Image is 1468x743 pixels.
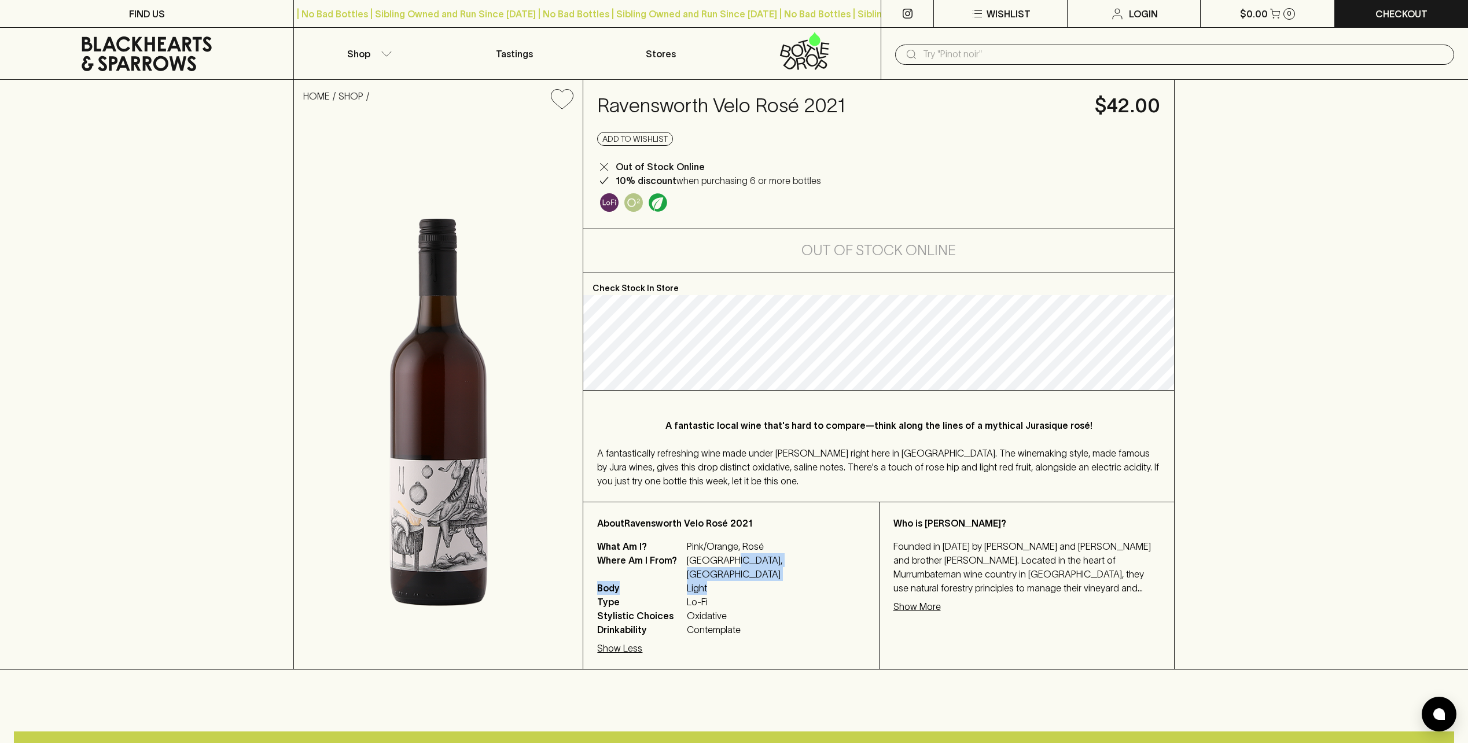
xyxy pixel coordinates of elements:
[687,553,864,581] p: [GEOGRAPHIC_DATA], [GEOGRAPHIC_DATA]
[546,84,578,114] button: Add to wishlist
[597,190,621,215] a: Some may call it natural, others minimum intervention, either way, it’s hands off & maybe even a ...
[801,241,956,260] h5: Out of Stock Online
[649,193,667,212] img: Organic
[597,448,1159,486] span: A fantastically refreshing wine made under [PERSON_NAME] right here in [GEOGRAPHIC_DATA]. The win...
[600,193,619,212] img: Lo-Fi
[583,273,1173,295] p: Check Stock In Store
[294,119,583,669] img: 26905.png
[616,174,821,187] p: when purchasing 6 or more bottles
[616,160,705,174] p: Out of Stock Online
[597,553,684,581] p: Where Am I From?
[1240,7,1268,21] p: $0.00
[587,28,734,79] a: Stores
[1095,94,1160,118] h4: $42.00
[597,641,642,655] p: Show Less
[646,190,670,215] a: Organic
[1287,10,1292,17] p: 0
[616,175,676,186] b: 10% discount
[339,91,363,101] a: SHOP
[893,518,1006,528] b: Who is [PERSON_NAME]?
[621,190,646,215] a: Controlled exposure to oxygen, adding complexity and sometimes developed characteristics.
[1375,7,1427,21] p: Checkout
[597,609,684,623] span: Stylistic Choices
[687,595,864,609] span: Lo-Fi
[347,47,370,61] p: Shop
[687,581,864,595] span: Light
[620,418,1136,432] p: A fantastic local wine that's hard to compare—think along the lines of a mythical Jurasique rosé!
[687,623,864,637] span: Contemplate
[597,94,1080,118] h4: Ravensworth Velo Rosé 2021
[597,595,684,609] span: Type
[687,609,864,623] span: Oxidative
[893,599,941,613] p: Show More
[923,45,1445,64] input: Try "Pinot noir"
[624,193,643,212] img: Oxidative
[893,541,1158,663] span: Founded in [DATE] by [PERSON_NAME] and [PERSON_NAME] and brother [PERSON_NAME]. Located in the he...
[597,132,673,146] button: Add to wishlist
[597,539,684,553] p: What Am I?
[1129,7,1158,21] p: Login
[597,623,684,637] span: Drinkability
[1433,708,1445,720] img: bubble-icon
[129,7,165,21] p: FIND US
[441,28,587,79] a: Tastings
[597,581,684,595] span: Body
[597,516,864,530] p: About Ravensworth Velo Rosé 2021
[496,47,533,61] p: Tastings
[987,7,1031,21] p: Wishlist
[687,539,864,553] p: Pink/Orange, Rosé
[303,91,330,101] a: HOME
[646,47,676,61] p: Stores
[294,28,440,79] button: Shop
